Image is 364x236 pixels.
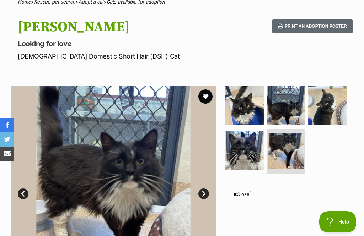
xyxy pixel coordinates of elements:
img: Photo of Bob [267,86,306,125]
p: Looking for love [18,39,223,49]
p: [DEMOGRAPHIC_DATA] Domestic Short Hair (DSH) Cat [18,51,223,61]
img: Photo of Bob [268,133,304,169]
img: Photo of Bob [225,86,264,125]
iframe: Help Scout Beacon - Open [319,211,357,232]
a: Prev [18,188,28,199]
img: Photo of Bob [225,131,264,170]
button: Print an adoption poster [272,19,353,33]
a: Next [198,188,209,199]
h1: [PERSON_NAME] [18,19,223,35]
button: favourite [198,89,213,104]
span: Close [232,191,251,198]
img: Photo of Bob [308,86,347,125]
iframe: Advertisement [10,201,354,232]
